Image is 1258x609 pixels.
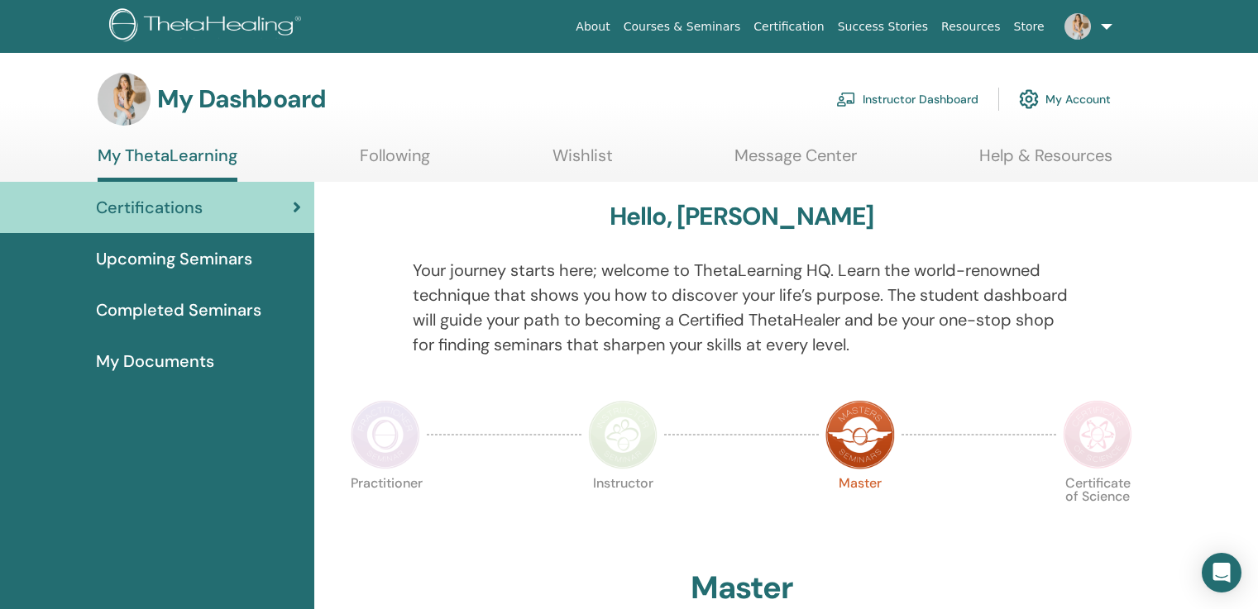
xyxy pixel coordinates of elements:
[413,258,1071,357] p: Your journey starts here; welcome to ThetaLearning HQ. Learn the world-renowned technique that sh...
[1064,13,1091,40] img: default.jpg
[98,145,237,182] a: My ThetaLearning
[96,349,214,373] span: My Documents
[836,81,978,117] a: Instructor Dashboard
[588,400,658,469] img: Instructor
[747,12,830,42] a: Certification
[610,202,874,231] h3: Hello, [PERSON_NAME]
[96,195,203,220] span: Certifications
[825,400,895,469] img: Master
[836,92,856,107] img: chalkboard-teacher.svg
[360,145,430,178] a: Following
[552,145,613,178] a: Wishlist
[1019,85,1039,113] img: cog.svg
[569,12,616,42] a: About
[935,12,1007,42] a: Resources
[1063,477,1132,546] p: Certificate of Science
[98,73,151,126] img: default.jpg
[1202,553,1241,592] div: Open Intercom Messenger
[351,400,420,469] img: Practitioner
[109,8,307,45] img: logo.png
[691,569,793,607] h2: Master
[157,84,326,114] h3: My Dashboard
[617,12,748,42] a: Courses & Seminars
[96,246,252,271] span: Upcoming Seminars
[734,145,857,178] a: Message Center
[1019,81,1111,117] a: My Account
[588,477,658,546] p: Instructor
[979,145,1112,178] a: Help & Resources
[96,297,261,322] span: Completed Seminars
[1063,400,1132,469] img: Certificate of Science
[831,12,935,42] a: Success Stories
[825,477,895,546] p: Master
[351,477,420,546] p: Practitioner
[1007,12,1051,42] a: Store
